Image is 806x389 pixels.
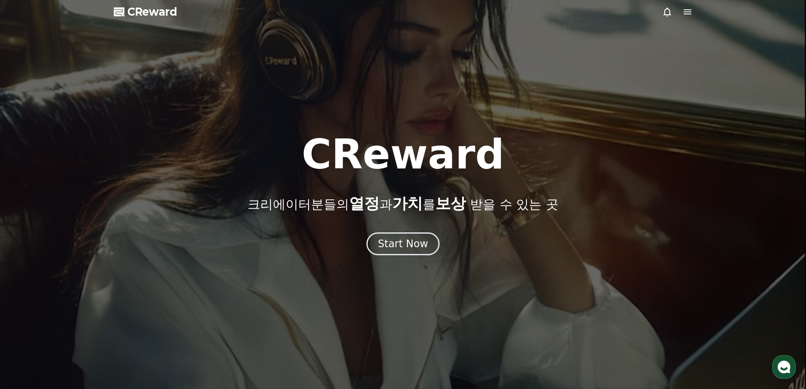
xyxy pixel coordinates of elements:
[435,195,466,212] span: 보상
[392,195,423,212] span: 가치
[366,241,440,249] a: Start Now
[127,5,177,19] span: CReward
[302,134,504,175] h1: CReward
[114,5,177,19] a: CReward
[349,195,380,212] span: 열정
[366,232,440,255] button: Start Now
[378,237,428,251] div: Start Now
[248,195,558,212] p: 크리에이터분들의 과 를 받을 수 있는 곳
